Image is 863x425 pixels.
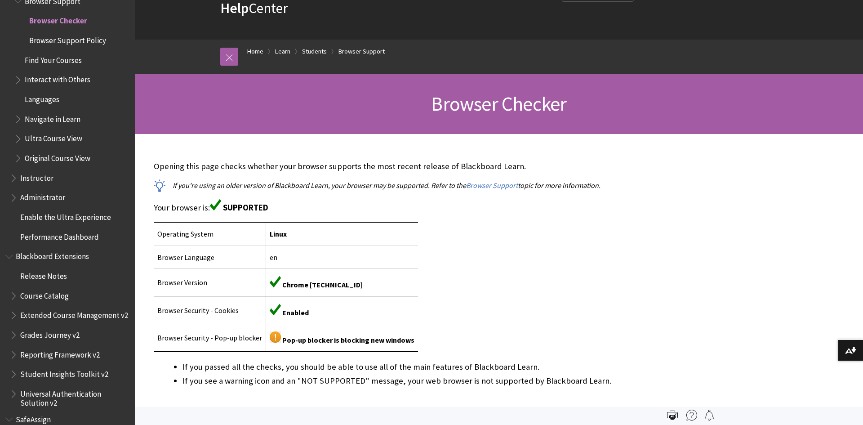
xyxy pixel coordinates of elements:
[29,13,87,26] span: Browser Checker
[25,131,82,143] span: Ultra Course View
[275,46,290,57] a: Learn
[338,46,385,57] a: Browser Support
[154,296,266,324] td: Browser Security - Cookies
[704,410,715,421] img: Follow this page
[282,280,363,289] span: Chrome [TECHNICAL_ID]
[182,361,711,373] li: If you passed all the checks, you should be able to use all of the main features of Blackboard Le...
[270,229,287,238] span: Linux
[25,151,90,163] span: Original Course View
[16,249,89,261] span: Blackboard Extensions
[20,190,65,202] span: Administrator
[20,327,80,340] span: Grades Journey v2
[302,46,327,57] a: Students
[20,170,53,183] span: Instructor
[154,199,711,214] p: Your browser is:
[154,324,266,352] td: Browser Security - Pop-up blocker
[20,268,67,281] span: Release Notes
[270,331,281,343] img: Yellow warning icon
[154,246,266,268] td: Browser Language
[270,276,281,287] img: Green supported icon
[466,181,518,190] a: Browser Support
[25,72,90,85] span: Interact with Others
[20,210,111,222] span: Enable the Ultra Experience
[154,269,266,296] td: Browser Version
[182,375,711,387] li: If you see a warning icon and an "NOT SUPPORTED" message, your web browser is not supported by Bl...
[25,53,82,65] span: Find Your Courses
[20,367,108,379] span: Student Insights Toolkit v2
[29,33,106,45] span: Browser Support Policy
[20,229,99,242] span: Performance Dashboard
[686,410,697,421] img: More help
[667,410,678,421] img: Print
[20,386,129,407] span: Universal Authentication Solution v2
[20,347,100,359] span: Reporting Framework v2
[270,253,277,262] span: en
[282,308,309,317] span: Enabled
[16,412,51,424] span: SafeAssign
[282,336,414,344] span: Pop-up blocker is blocking new windows
[154,222,266,246] td: Operating System
[270,304,281,315] img: Green supported icon
[25,112,80,124] span: Navigate in Learn
[223,202,268,213] span: SUPPORTED
[20,288,69,300] span: Course Catalog
[25,92,59,104] span: Languages
[247,46,263,57] a: Home
[20,308,128,320] span: Extended Course Management v2
[210,199,221,210] img: Green supported icon
[5,249,129,408] nav: Book outline for Blackboard Extensions
[154,161,711,172] p: Opening this page checks whether your browser supports the most recent release of Blackboard Learn.
[431,91,566,116] span: Browser Checker
[154,180,711,190] p: If you're using an older version of Blackboard Learn, your browser may be supported. Refer to the...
